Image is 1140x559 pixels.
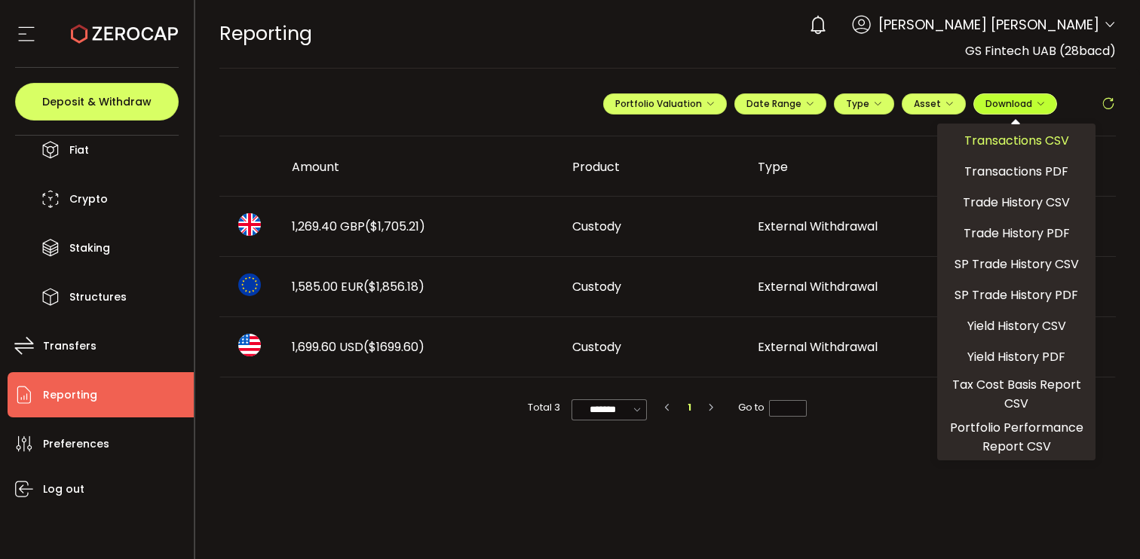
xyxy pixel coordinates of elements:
[955,255,1079,273] span: SP Trade History CSV
[846,97,882,110] span: Type
[43,335,97,357] span: Transfers
[931,154,1117,179] div: Created At
[292,218,425,235] span: 1,269.40 GBP
[42,96,152,107] span: Deposit & Withdraw
[528,399,560,416] span: Total 3
[572,278,621,295] span: Custody
[985,97,1045,110] span: Download
[943,375,1089,413] span: Tax Cost Basis Report CSV
[967,347,1065,366] span: Yield History PDF
[964,224,1070,243] span: Trade History PDF
[1065,487,1140,559] iframe: Chat Widget
[238,213,261,236] img: gbp_portfolio.svg
[292,278,424,295] span: 1,585.00 EUR
[738,399,807,416] span: Go to
[69,286,127,308] span: Structures
[615,97,715,110] span: Portfolio Valuation
[734,93,826,115] button: Date Range
[572,218,621,235] span: Custody
[746,97,814,110] span: Date Range
[931,338,1117,356] div: [DATE] 11:37:28
[363,338,424,356] span: ($1699.60)
[43,478,84,500] span: Log out
[69,188,108,210] span: Crypto
[878,14,1099,35] span: [PERSON_NAME] [PERSON_NAME]
[943,418,1089,456] span: Portfolio Performance Report CSV
[69,139,89,161] span: Fiat
[834,93,894,115] button: Type
[973,93,1057,115] button: Download
[955,286,1078,304] span: SP Trade History PDF
[69,237,110,259] span: Staking
[238,334,261,356] img: usd_portfolio.svg
[746,158,931,176] div: Type
[43,384,97,406] span: Reporting
[902,93,966,115] button: Asset
[758,338,878,356] span: External Withdrawal
[292,338,424,356] span: 1,699.60 USD
[572,338,621,356] span: Custody
[758,218,878,235] span: External Withdrawal
[963,193,1070,212] span: Trade History CSV
[219,20,312,47] span: Reporting
[965,42,1116,60] span: GS Fintech UAB (28bacd)
[681,399,697,416] li: 1
[560,158,746,176] div: Product
[914,97,941,110] span: Asset
[603,93,727,115] button: Portfolio Valuation
[15,83,179,121] button: Deposit & Withdraw
[758,278,878,295] span: External Withdrawal
[238,273,261,296] img: eur_portfolio.svg
[931,218,1117,235] div: [DATE] 11:39:04
[280,158,560,176] div: Amount
[43,433,109,455] span: Preferences
[363,278,424,295] span: ($1,856.18)
[967,316,1066,335] span: Yield History CSV
[931,278,1117,295] div: [DATE] 11:38:35
[365,218,425,235] span: ($1,705.21)
[964,162,1068,181] span: Transactions PDF
[964,131,1069,150] span: Transactions CSV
